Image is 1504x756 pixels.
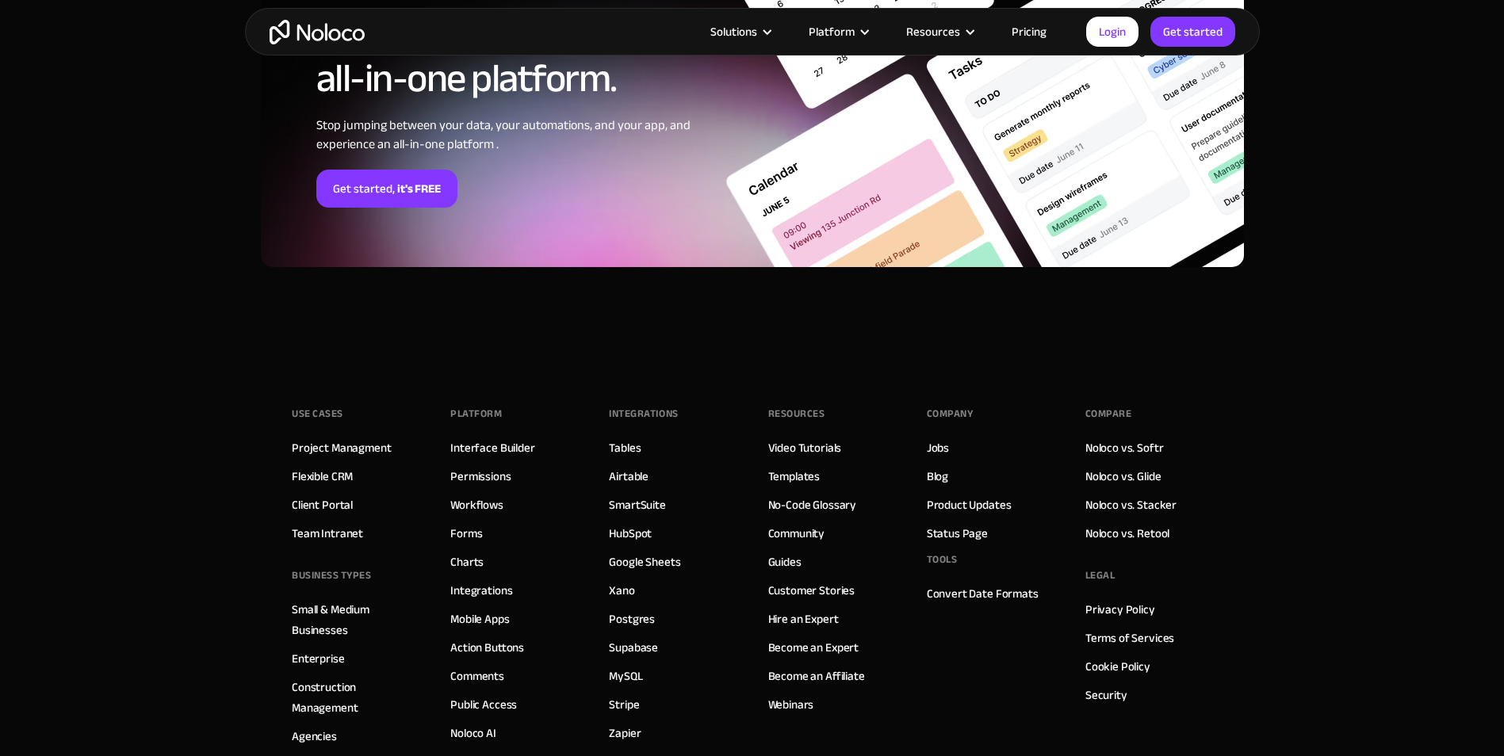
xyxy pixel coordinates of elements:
a: Pricing [992,21,1066,42]
a: Templates [768,466,821,487]
a: Mobile Apps [450,609,509,629]
a: Noloco vs. Stacker [1085,494,1177,515]
div: Platform [789,21,886,42]
a: Convert Date Formats [927,583,1039,604]
h2: Experience a powerful, all-in-one platform. [316,14,717,100]
a: Xano [609,580,634,601]
a: SmartSuite [609,494,666,515]
a: Privacy Policy [1085,599,1155,620]
a: Airtable [609,466,649,487]
div: Darragh [25,172,247,188]
a: Supabase [609,637,658,658]
button: Send a message… [269,513,294,538]
button: Home [248,6,278,36]
p: Active in the last 15m [77,20,190,36]
a: Construction Management [292,677,419,718]
div: Close [278,6,307,35]
a: Client Portal [292,494,353,515]
h1: Darragh [77,8,128,20]
div: Use Cases [292,402,343,426]
div: Company [927,402,974,426]
a: Noloco vs. Glide [1085,466,1161,487]
a: Terms of Services [1085,628,1174,648]
div: Hi there, if you have any questions about how we are different to Softr, just ask! [25,117,247,164]
div: Legal [1085,563,1116,587]
a: Webinars [768,694,814,715]
a: MySQL [609,666,642,686]
a: Flexible CRM [292,466,353,487]
div: INTEGRATIONS [609,402,678,426]
img: Profile image for Darragh [45,9,71,34]
a: HubSpot [609,523,652,544]
a: Get started [1150,17,1235,47]
a: Status Page [927,523,988,544]
a: Tables [609,437,641,458]
div: Stop jumping between your data, your automations, and your app, and experience an all-in-one plat... [316,116,717,154]
a: Noloco vs. Retool [1085,523,1169,544]
a: No-Code Glossary [768,494,857,515]
a: Video Tutorials [768,437,842,458]
div: Darragh • 4m ago [25,200,113,209]
a: Interface Builder [450,437,534,458]
div: Compare [1085,402,1132,426]
strong: it's FREE [397,178,441,199]
a: Guides [768,552,802,572]
button: Emoji picker [243,519,256,532]
a: Action Buttons [450,637,524,658]
a: Enterprise [292,648,345,669]
a: Permissions [450,466,511,487]
a: Zapier [609,723,641,743]
a: Comments [450,666,504,686]
a: Login [1086,17,1139,47]
button: go back [10,6,40,36]
div: Hi there, if you have any questions about how we are different to Softr, just ask!DarraghDarragh ... [13,108,260,197]
div: Resources [768,402,825,426]
a: Project Managment [292,437,391,458]
div: BUSINESS TYPES [292,563,371,587]
a: Security [1085,685,1127,705]
div: Platform [450,402,502,426]
a: Noloco vs. Softr [1085,437,1164,458]
a: Public Access [450,694,517,715]
textarea: Message… [17,473,300,500]
a: Customer Stories [768,580,855,601]
div: Tools [927,548,958,571]
a: Agencies [292,726,337,746]
a: Team Intranet [292,523,363,544]
div: Solutions [691,21,789,42]
a: Workflows [450,494,503,515]
div: Darragh says… [13,108,304,231]
a: Postgres [609,609,655,629]
a: Small & Medium Businesses [292,599,419,640]
a: Noloco AI [450,723,496,743]
a: home [270,20,365,44]
div: Resources [906,21,960,42]
a: Forms [450,523,482,544]
a: Hire an Expert [768,609,839,629]
div: Platform [809,21,855,42]
a: Community [768,523,825,544]
a: Charts [450,552,484,572]
a: Blog [927,466,948,487]
a: Integrations [450,580,512,601]
a: Google Sheets [609,552,680,572]
a: Get started,it's FREE [316,170,457,208]
a: Jobs [927,437,949,458]
a: Become an Expert [768,637,859,658]
a: Cookie Policy [1085,656,1150,677]
a: Become an Affiliate [768,666,865,686]
a: Stripe [609,694,639,715]
a: Product Updates [927,494,1012,515]
input: Your email [26,432,291,472]
div: Solutions [710,21,757,42]
div: Resources [886,21,992,42]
